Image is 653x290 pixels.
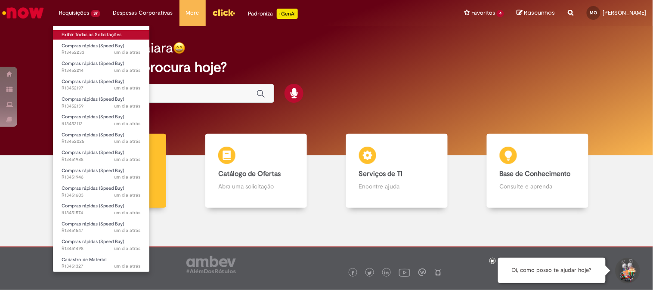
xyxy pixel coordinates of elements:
[53,219,149,235] a: Aberto R13451547 : Compras rápidas (Speed Buy)
[327,134,467,208] a: Serviços de TI Encontre ajuda
[62,67,141,74] span: R13452214
[62,49,141,56] span: R13452233
[62,96,124,102] span: Compras rápidas (Speed Buy)
[62,245,141,252] span: R13451498
[59,9,89,17] span: Requisições
[614,258,640,284] button: Iniciar Conversa de Suporte
[45,134,186,208] a: Tirar dúvidas Tirar dúvidas com Lupi Assist e Gen Ai
[115,103,141,109] time: 27/08/2025 12:11:31
[115,210,141,216] time: 27/08/2025 10:41:35
[497,10,504,17] span: 4
[212,6,235,19] img: click_logo_yellow_360x200.png
[359,182,435,191] p: Encontre ajuda
[500,182,576,191] p: Consulte e aprenda
[115,67,141,74] span: um dia atrás
[115,85,141,91] span: um dia atrás
[115,210,141,216] span: um dia atrás
[53,41,149,57] a: Aberto R13452233 : Compras rápidas (Speed Buy)
[115,156,141,163] span: um dia atrás
[173,42,186,54] img: happy-face.png
[115,174,141,180] span: um dia atrás
[53,130,149,146] a: Aberto R13452025 : Compras rápidas (Speed Buy)
[498,258,606,283] div: Oi, como posso te ajudar hoje?
[53,112,149,128] a: Aberto R13452112 : Compras rápidas (Speed Buy)
[115,227,141,234] span: um dia atrás
[62,149,124,156] span: Compras rápidas (Speed Buy)
[590,10,597,15] span: MO
[603,9,647,16] span: [PERSON_NAME]
[53,148,149,164] a: Aberto R13451988 : Compras rápidas (Speed Buy)
[115,245,141,252] time: 27/08/2025 10:32:27
[53,201,149,217] a: Aberto R13451574 : Compras rápidas (Speed Buy)
[115,120,141,127] span: um dia atrás
[65,60,588,75] h2: O que você procura hoje?
[1,4,45,22] img: ServiceNow
[115,138,141,145] span: um dia atrás
[62,221,124,227] span: Compras rápidas (Speed Buy)
[53,255,149,271] a: Aberto R13451327 : Cadastro de Material
[91,10,100,17] span: 37
[62,256,106,263] span: Cadastro de Material
[115,156,141,163] time: 27/08/2025 11:42:17
[186,256,236,273] img: logo_footer_ambev_rotulo_gray.png
[115,120,141,127] time: 27/08/2025 12:02:40
[115,245,141,252] span: um dia atrás
[53,184,149,200] a: Aberto R13451603 : Compras rápidas (Speed Buy)
[62,85,141,92] span: R13452197
[418,268,426,276] img: logo_footer_workplace.png
[62,60,124,67] span: Compras rápidas (Speed Buy)
[62,238,124,245] span: Compras rápidas (Speed Buy)
[113,9,173,17] span: Despesas Corporativas
[471,9,495,17] span: Favoritos
[368,271,372,275] img: logo_footer_twitter.png
[62,210,141,216] span: R13451574
[359,170,403,178] b: Serviços de TI
[53,237,149,253] a: Aberto R13451498 : Compras rápidas (Speed Buy)
[434,268,442,276] img: logo_footer_naosei.png
[62,78,124,85] span: Compras rápidas (Speed Buy)
[115,85,141,91] time: 27/08/2025 12:22:15
[62,43,124,49] span: Compras rápidas (Speed Buy)
[62,263,141,270] span: R13451327
[62,120,141,127] span: R13452112
[115,263,141,269] time: 27/08/2025 10:09:04
[351,271,355,275] img: logo_footer_facebook.png
[115,192,141,198] time: 27/08/2025 10:44:50
[53,166,149,182] a: Aberto R13451946 : Compras rápidas (Speed Buy)
[62,114,124,120] span: Compras rápidas (Speed Buy)
[62,203,124,209] span: Compras rápidas (Speed Buy)
[248,9,298,19] div: Padroniza
[186,9,199,17] span: More
[467,134,608,208] a: Base de Conhecimento Consulte e aprenda
[53,77,149,93] a: Aberto R13452197 : Compras rápidas (Speed Buy)
[115,103,141,109] span: um dia atrás
[524,9,555,17] span: Rascunhos
[399,267,410,278] img: logo_footer_youtube.png
[62,132,124,138] span: Compras rápidas (Speed Buy)
[62,156,141,163] span: R13451988
[517,9,555,17] a: Rascunhos
[62,174,141,181] span: R13451946
[277,9,298,19] p: +GenAi
[53,95,149,111] a: Aberto R13452159 : Compras rápidas (Speed Buy)
[62,167,124,174] span: Compras rápidas (Speed Buy)
[115,138,141,145] time: 27/08/2025 11:48:20
[115,174,141,180] time: 27/08/2025 11:35:53
[115,227,141,234] time: 27/08/2025 10:37:53
[62,192,141,199] span: R13451603
[62,185,124,191] span: Compras rápidas (Speed Buy)
[53,26,150,272] ul: Requisições
[115,49,141,56] span: um dia atrás
[115,67,141,74] time: 27/08/2025 12:26:22
[218,170,281,178] b: Catálogo de Ofertas
[62,103,141,110] span: R13452159
[62,227,141,234] span: R13451547
[115,263,141,269] span: um dia atrás
[62,138,141,145] span: R13452025
[115,192,141,198] span: um dia atrás
[500,170,571,178] b: Base de Conhecimento
[53,30,149,40] a: Exibir Todas as Solicitações
[53,59,149,75] a: Aberto R13452214 : Compras rápidas (Speed Buy)
[218,182,294,191] p: Abra uma solicitação
[115,49,141,56] time: 27/08/2025 12:33:22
